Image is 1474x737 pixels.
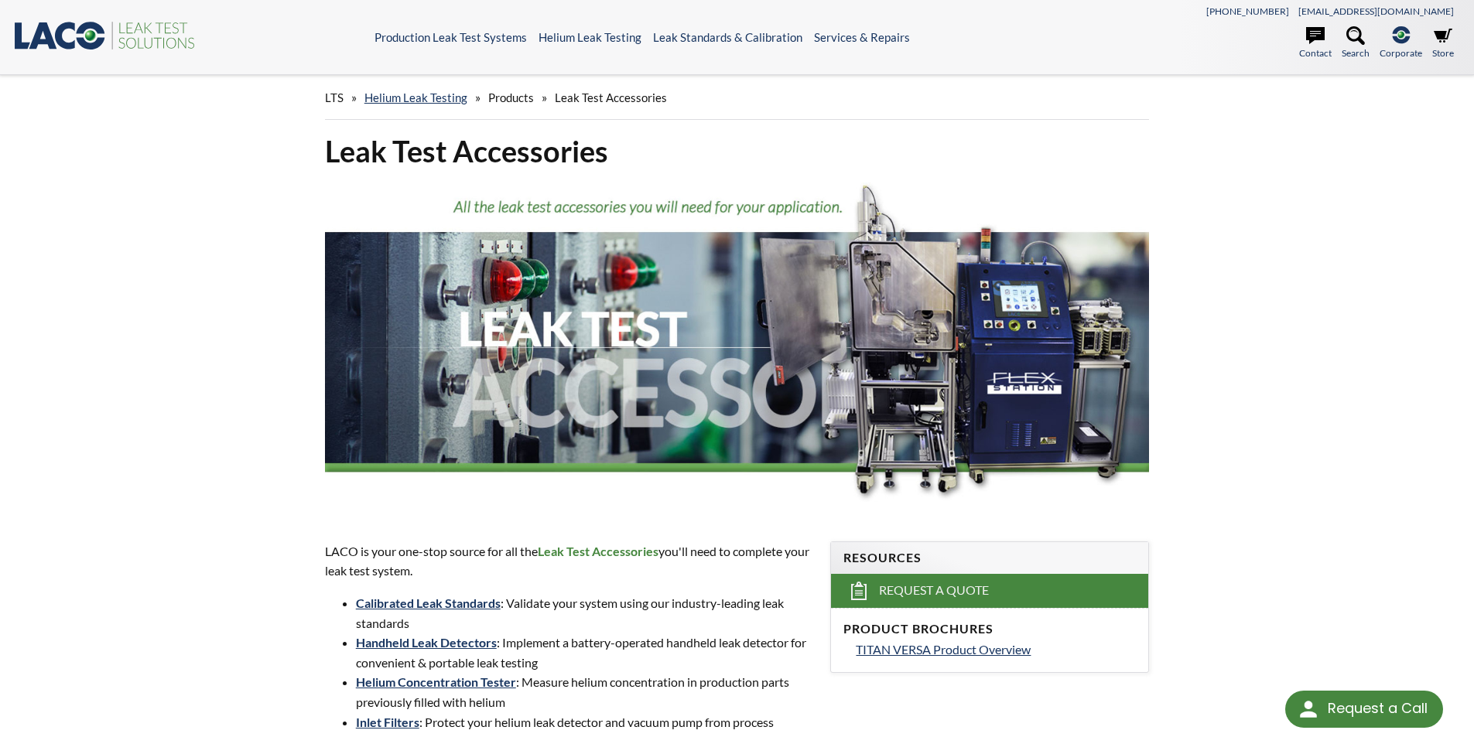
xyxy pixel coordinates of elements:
[356,635,497,650] a: Handheld Leak Detectors
[1206,5,1289,17] a: [PHONE_NUMBER]
[1296,697,1321,722] img: round button
[325,76,1150,120] div: » » »
[1285,691,1443,728] div: Request a Call
[538,544,658,558] strong: Leak Test Accessories
[843,550,1136,566] h4: Resources
[1432,26,1454,60] a: Store
[488,90,534,104] span: Products
[356,593,812,633] li: : Validate your system using our industry-leading leak standards
[1298,5,1454,17] a: [EMAIL_ADDRESS][DOMAIN_NAME]
[325,183,1150,512] img: Leak Test Accessories header
[814,30,910,44] a: Services & Repairs
[555,90,667,104] span: Leak Test Accessories
[1342,26,1370,60] a: Search
[1299,26,1332,60] a: Contact
[539,30,641,44] a: Helium Leak Testing
[843,621,1136,637] h4: Product Brochures
[325,90,344,104] span: LTS
[374,30,527,44] a: Production Leak Test Systems
[325,132,1150,170] h1: Leak Test Accessories
[831,574,1148,608] a: Request a Quote
[356,672,812,711] li: : Measure helium concentration in production parts previously filled with helium
[325,541,812,581] p: LACO is your one-stop source for all the you'll need to complete your leak test system.
[364,90,467,104] a: Helium Leak Testing
[653,30,802,44] a: Leak Standards & Calibration
[856,642,1031,657] span: TITAN VERSA Product Overview
[356,633,812,672] li: : Implement a battery-operated handheld leak detector for convenient & portable leak testing
[1328,691,1428,726] div: Request a Call
[356,715,419,729] a: Inlet Filters
[1380,46,1422,60] span: Corporate
[879,582,989,599] span: Request a Quote
[356,674,516,689] a: Helium Concentration Tester
[356,595,501,610] a: Calibrated Leak Standards
[856,640,1136,660] a: TITAN VERSA Product Overview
